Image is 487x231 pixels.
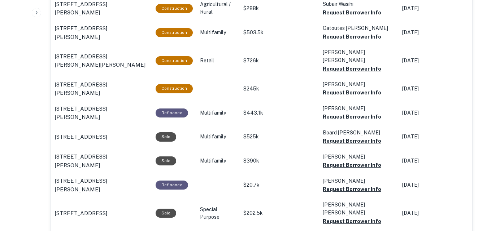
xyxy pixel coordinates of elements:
p: Multifamily [200,133,236,141]
p: $20.7k [243,181,316,189]
button: Request Borrower Info [323,112,381,121]
p: [STREET_ADDRESS] [55,209,107,218]
p: Board [PERSON_NAME] [323,129,395,137]
div: Sale [156,156,176,165]
p: [PERSON_NAME] [323,80,395,88]
p: Retail [200,57,236,65]
div: Sale [156,132,176,141]
p: $288k [243,5,316,12]
p: Multifamily [200,29,236,36]
div: This loan purpose was for refinancing [156,108,188,117]
p: $245k [243,85,316,93]
div: Sale [156,209,176,218]
p: [DATE] [402,85,467,93]
p: [DATE] [402,109,467,117]
div: This loan purpose was for construction [156,56,193,65]
p: $390k [243,157,316,165]
p: Agricultural / Rural [200,1,236,16]
p: [PERSON_NAME] [PERSON_NAME] [323,48,395,64]
p: [DATE] [402,29,467,36]
p: Special Purpose [200,206,236,221]
p: $726k [243,57,316,65]
iframe: Chat Widget [451,150,487,185]
p: [DATE] [402,133,467,141]
p: [DATE] [402,209,467,217]
a: [STREET_ADDRESS][PERSON_NAME] [55,152,148,169]
div: This loan purpose was for construction [156,4,193,13]
p: Multifamily [200,157,236,165]
a: [STREET_ADDRESS][PERSON_NAME] [55,105,148,121]
p: $443.1k [243,109,316,117]
a: [STREET_ADDRESS] [55,209,148,218]
p: $503.5k [243,29,316,36]
p: [PERSON_NAME] [323,105,395,112]
p: [STREET_ADDRESS] [55,133,107,141]
p: [PERSON_NAME] [323,153,395,161]
button: Request Borrower Info [323,161,381,169]
button: Request Borrower Info [323,185,381,194]
button: Request Borrower Info [323,88,381,97]
a: [STREET_ADDRESS][PERSON_NAME] [55,80,148,97]
button: Request Borrower Info [323,8,381,17]
div: This loan purpose was for construction [156,84,193,93]
p: Multifamily [200,109,236,117]
a: [STREET_ADDRESS][PERSON_NAME][PERSON_NAME] [55,52,148,69]
div: This loan purpose was for construction [156,28,193,37]
a: [STREET_ADDRESS] [55,133,148,141]
button: Request Borrower Info [323,32,381,41]
p: [DATE] [402,181,467,189]
div: This loan purpose was for refinancing [156,181,188,190]
p: [PERSON_NAME] [PERSON_NAME] [323,201,395,217]
p: [DATE] [402,57,467,65]
p: $202.5k [243,209,316,217]
p: [DATE] [402,157,467,165]
button: Request Borrower Info [323,137,381,145]
button: Request Borrower Info [323,65,381,73]
p: Catoutes [PERSON_NAME] [323,24,395,32]
a: [STREET_ADDRESS][PERSON_NAME] [55,177,148,194]
p: $525k [243,133,316,141]
p: [PERSON_NAME] [323,177,395,185]
button: Request Borrower Info [323,217,381,226]
a: [STREET_ADDRESS][PERSON_NAME] [55,24,148,41]
p: [DATE] [402,5,467,12]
